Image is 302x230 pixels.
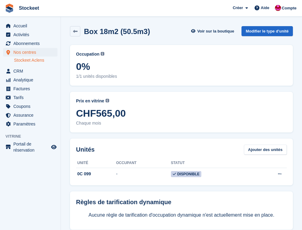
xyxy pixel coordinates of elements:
[106,99,109,102] img: icon-info-grey-7440780725fd019a000dd9b08b2336e03edf1995a4989e88bcd33f0948082b44.svg
[76,51,99,57] span: Occupation
[282,5,297,11] span: Compte
[13,30,50,39] span: Activités
[3,22,57,30] a: menu
[3,48,57,57] a: menu
[241,26,293,36] a: Modifier le type d'unité
[3,93,57,102] a: menu
[13,111,50,119] span: Assurance
[3,111,57,119] a: menu
[13,93,50,102] span: Tarifs
[13,141,50,153] span: Portail de réservation
[171,158,253,168] th: Statut
[275,5,281,11] img: Valentin BURDET
[76,197,287,207] div: Règles de tarification dynamique
[84,27,150,36] h2: Box 18m2 (50.5m3)
[3,84,57,93] a: menu
[50,143,57,151] a: Boutique d'aperçu
[233,5,243,11] span: Créer
[13,48,50,57] span: Nos centres
[3,120,57,128] a: menu
[13,76,50,84] span: Analytique
[116,158,171,168] th: Occupant
[3,67,57,75] a: menu
[116,168,171,180] td: -
[3,76,57,84] a: menu
[13,102,50,111] span: Coupons
[76,158,116,168] th: Unité
[76,73,287,80] span: 1/1 unités disponibles
[5,4,14,13] img: stora-icon-8386f47178a22dfd0bd8f6a31ec36ba5ce8667c1dd55bd0f319d3a0aa187defe.svg
[76,108,287,119] span: CHF565,00
[3,39,57,48] a: menu
[190,26,237,36] a: Voir sur la boutique
[5,133,61,139] span: Vitrine
[76,98,104,104] span: Prix en vitrine
[3,141,57,153] a: menu
[101,52,104,56] img: icon-info-grey-7440780725fd019a000dd9b08b2336e03edf1995a4989e88bcd33f0948082b44.svg
[197,28,234,34] span: Voir sur la boutique
[3,102,57,111] a: menu
[76,145,95,154] h2: Unités
[13,67,50,75] span: CRM
[14,57,57,63] a: Stockeet Aclens
[13,84,50,93] span: Factures
[171,171,201,177] span: Disponible
[3,30,57,39] a: menu
[13,39,50,48] span: Abonnements
[261,5,269,11] span: Aide
[76,171,116,177] div: 0C 099
[13,120,50,128] span: Paramètres
[76,61,287,72] span: 0%
[16,3,42,13] a: Stockeet
[76,120,287,126] span: Chaque mois
[76,211,287,219] p: Aucune règle de tarification d'occupation dynamique n'est actuellement mise en place.
[13,22,50,30] span: Accueil
[244,145,287,155] a: Ajouter des unités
